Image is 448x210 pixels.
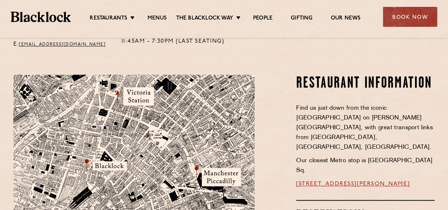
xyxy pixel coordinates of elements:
span: Find us just down from the iconic [GEOGRAPHIC_DATA] on [PERSON_NAME][GEOGRAPHIC_DATA], with great... [296,105,433,150]
a: Gifting [291,15,312,23]
a: The Blacklock Way [176,15,233,23]
p: 11:45am - 7:30pm (Last Seating) [121,37,225,46]
h2: Restaurant Information [296,75,435,93]
a: Menus [147,15,167,23]
span: Our closest Metro stop is [GEOGRAPHIC_DATA] Sq. [296,158,432,173]
p: E: [13,40,111,49]
a: People [253,15,273,23]
a: [STREET_ADDRESS][PERSON_NAME] [296,181,410,187]
a: [EMAIL_ADDRESS][DOMAIN_NAME] [19,42,106,47]
a: Restaurants [90,15,127,23]
img: BL_Textured_Logo-footer-cropped.svg [11,12,71,22]
a: Our News [330,15,360,23]
div: Book Now [383,7,437,27]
